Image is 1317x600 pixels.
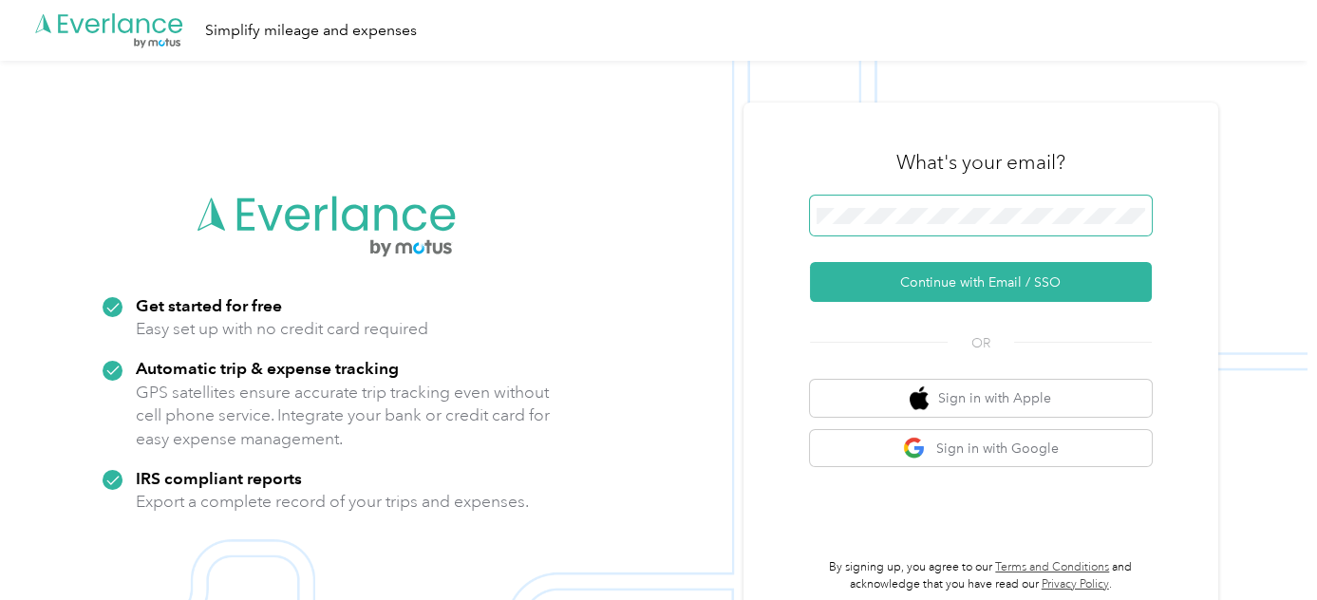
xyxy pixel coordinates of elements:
p: GPS satellites ensure accurate trip tracking even without cell phone service. Integrate your bank... [136,381,551,451]
a: Privacy Policy [1042,577,1109,591]
p: Export a complete record of your trips and expenses. [136,490,529,514]
p: Easy set up with no credit card required [136,317,428,341]
a: Terms and Conditions [995,560,1109,574]
button: apple logoSign in with Apple [810,380,1152,417]
button: Continue with Email / SSO [810,262,1152,302]
p: By signing up, you agree to our and acknowledge that you have read our . [810,559,1152,592]
h3: What's your email? [896,149,1065,176]
div: Simplify mileage and expenses [205,19,417,43]
strong: Get started for free [136,295,282,315]
strong: IRS compliant reports [136,468,302,488]
button: google logoSign in with Google [810,430,1152,467]
img: apple logo [910,386,929,410]
img: google logo [903,437,927,460]
strong: Automatic trip & expense tracking [136,358,399,378]
span: OR [948,333,1014,353]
